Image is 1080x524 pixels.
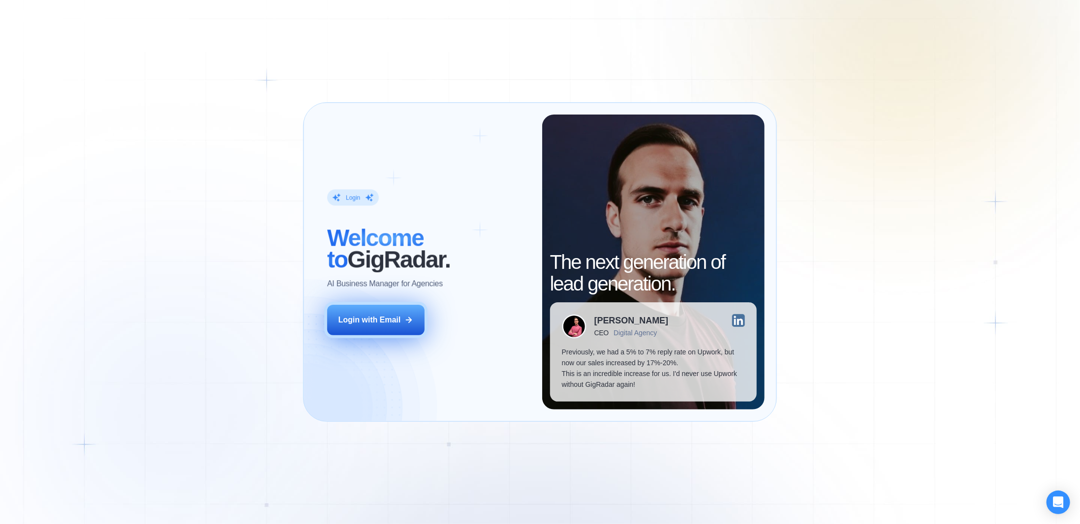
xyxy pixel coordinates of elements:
span: Welcome to [327,225,424,272]
div: CEO [594,329,609,337]
div: Login with Email [339,315,401,325]
h2: The next generation of lead generation. [550,251,757,294]
div: Digital Agency [614,329,657,337]
div: [PERSON_NAME] [594,316,669,325]
div: Login [346,193,360,201]
p: Previously, we had a 5% to 7% reply rate on Upwork, but now our sales increased by 17%-20%. This ... [562,347,745,390]
h2: ‍ GigRadar. [327,227,530,270]
button: Login with Email [327,305,425,335]
p: AI Business Manager for Agencies [327,278,443,289]
div: Open Intercom Messenger [1047,491,1070,514]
